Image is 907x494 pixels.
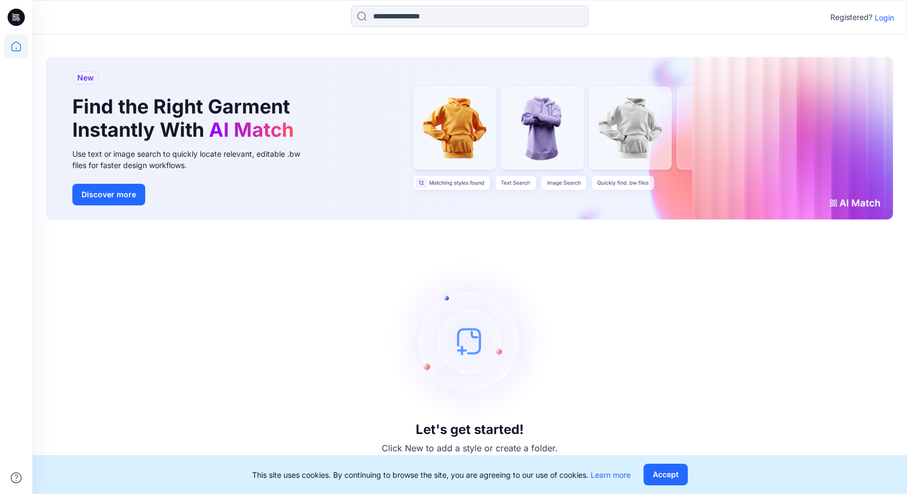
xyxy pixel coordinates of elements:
[644,464,688,485] button: Accept
[72,95,299,142] h1: Find the Right Garment Instantly With
[252,469,631,480] p: This site uses cookies. By continuing to browse the site, you are agreeing to our use of cookies.
[875,12,894,23] p: Login
[389,260,551,422] img: empty-state-image.svg
[830,11,872,24] p: Registered?
[72,184,145,205] button: Discover more
[77,71,94,84] span: New
[382,442,558,455] p: Click New to add a style or create a folder.
[72,148,315,171] div: Use text or image search to quickly locate relevant, editable .bw files for faster design workflows.
[416,422,524,437] h3: Let's get started!
[209,118,294,142] span: AI Match
[591,470,631,479] a: Learn more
